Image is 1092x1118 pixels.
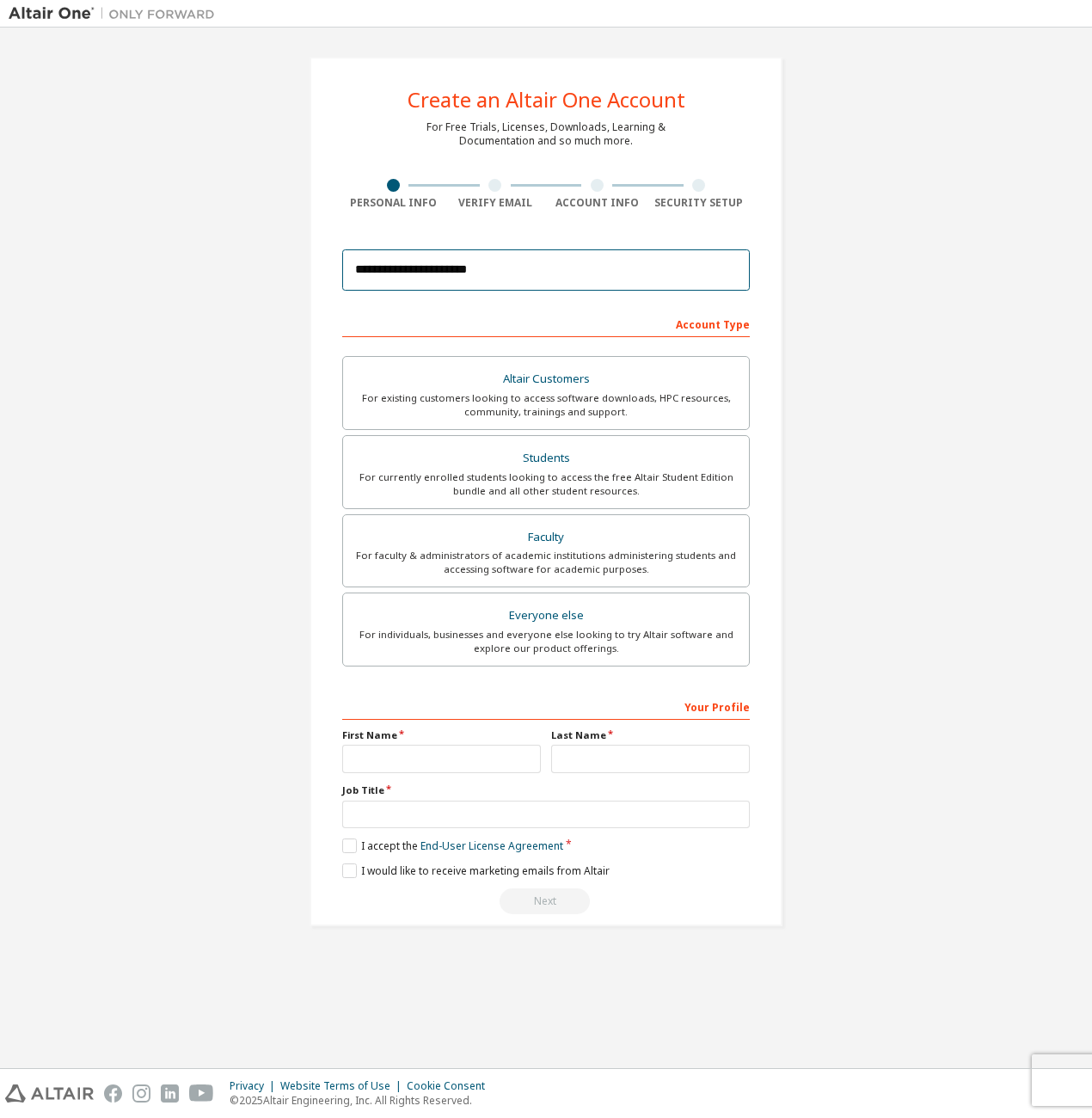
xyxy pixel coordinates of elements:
[342,196,445,210] div: Personal Info
[342,838,563,853] label: I accept the
[353,470,739,498] div: For currently enrolled students looking to access the free Altair Student Edition bundle and all ...
[353,549,739,576] div: For faculty & administrators of academic institutions administering students and accessing softwa...
[445,196,547,210] div: Verify Email
[280,1079,407,1093] div: Website Terms of Use
[342,863,610,878] label: I would like to receive marketing emails from Altair
[353,446,739,470] div: Students
[230,1093,495,1108] p: © 2025 Altair Engineering, Inc. All Rights Reserved.
[353,391,739,419] div: For existing customers looking to access software downloads, HPC resources, community, trainings ...
[342,888,750,914] div: Read and acccept EULA to continue
[353,525,739,550] div: Faculty
[161,1084,179,1103] img: linkedin.svg
[408,89,685,110] div: Create an Altair One Account
[342,728,541,742] label: First Name
[353,628,739,655] div: For individuals, businesses and everyone else looking to try Altair software and explore our prod...
[5,1084,94,1103] img: altair_logo.svg
[189,1084,214,1103] img: youtube.svg
[342,783,750,797] label: Job Title
[342,692,750,720] div: Your Profile
[104,1084,122,1103] img: facebook.svg
[342,310,750,337] div: Account Type
[353,367,739,391] div: Altair Customers
[9,5,224,22] img: Altair One
[546,196,648,210] div: Account Info
[648,196,751,210] div: Security Setup
[420,838,563,853] a: End-User License Agreement
[551,728,750,742] label: Last Name
[353,604,739,628] div: Everyone else
[426,120,666,148] div: For Free Trials, Licenses, Downloads, Learning & Documentation and so much more.
[230,1079,280,1093] div: Privacy
[132,1084,150,1103] img: instagram.svg
[407,1079,495,1093] div: Cookie Consent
